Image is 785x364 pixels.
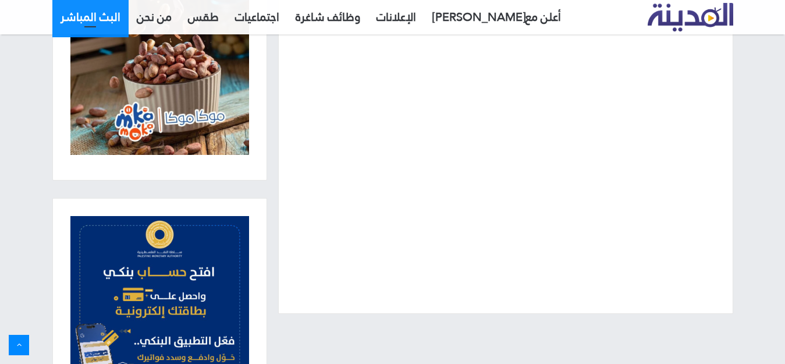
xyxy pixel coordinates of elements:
img: تلفزيون المدينة [648,3,733,31]
a: تلفزيون المدينة [648,3,733,32]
